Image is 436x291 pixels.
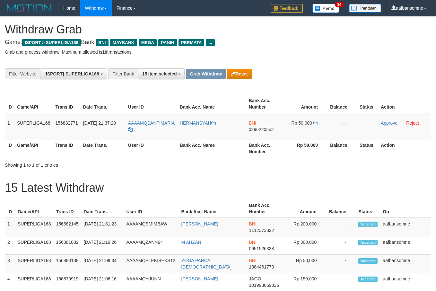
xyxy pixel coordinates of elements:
[271,4,303,13] img: Feedback.jpg
[283,255,327,273] td: Rp 50,000
[110,39,137,46] span: MAYBANK
[22,39,81,46] span: ISPORT > SUPERLIGA168
[53,139,81,157] th: Trans ID
[124,218,179,236] td: AAAAMQSMIMBAW
[81,95,126,113] th: Date Trans.
[124,255,179,273] td: AAAAMQPLEKISEKS12
[15,255,54,273] td: SUPERLIGA168
[5,49,431,55] p: Grab and process withdraw. Maximum allowed is transactions.
[5,95,14,113] th: ID
[53,255,81,273] td: 156880138
[177,139,246,157] th: Bank Acc. Name
[181,258,231,269] a: YOGA PANCA [DEMOGRAPHIC_DATA]
[5,39,431,46] h4: Game: Bank:
[356,199,380,218] th: Status
[249,264,274,269] span: Copy 1384461773 to clipboard
[246,199,283,218] th: Bank Acc. Number
[142,71,177,76] span: 15 item selected
[81,218,124,236] td: [DATE] 21:31:23
[5,159,177,168] div: Showing 1 to 1 of 1 entries
[126,139,177,157] th: User ID
[326,236,356,255] td: -
[249,246,274,251] span: Copy 0951526338 to clipboard
[326,218,356,236] td: -
[378,139,431,157] th: Action
[380,199,431,218] th: Op
[283,218,327,236] td: Rp 200,000
[249,228,274,233] span: Copy 1112373322 to clipboard
[53,218,81,236] td: 156882145
[81,236,124,255] td: [DATE] 21:19:26
[246,95,283,113] th: Bank Acc. Number
[327,139,357,157] th: Balance
[128,120,175,132] a: AAAAMQSANTIMARIA
[378,95,431,113] th: Action
[249,258,256,263] span: BNI
[358,222,378,227] span: Accepted
[158,39,177,46] span: PANIN
[96,39,108,46] span: BNI
[83,120,116,126] span: [DATE] 21:37:20
[14,139,53,157] th: Game/API
[358,240,378,245] span: Accepted
[249,276,261,281] span: JAGO
[380,255,431,273] td: aafbansomne
[5,181,431,194] h1: 15 Latest Withdraw
[179,39,205,46] span: PERMATA
[126,95,177,113] th: User ID
[14,113,53,139] td: SUPERLIGA168
[326,255,356,273] td: -
[249,221,256,226] span: BNI
[5,139,14,157] th: ID
[124,199,179,218] th: User ID
[327,95,357,113] th: Balance
[53,95,81,113] th: Trans ID
[349,4,381,13] img: panduan.png
[5,113,14,139] td: 1
[246,139,283,157] th: Bank Acc. Number
[358,277,378,282] span: Accepted
[406,120,419,126] a: Reject
[102,49,107,55] strong: 10
[180,120,216,126] a: HERMANSYAH
[249,127,274,132] span: Copy 0296220552 to clipboard
[227,69,252,79] button: Reset
[5,255,15,273] td: 3
[249,120,256,126] span: BNI
[81,139,126,157] th: Date Trans.
[15,218,54,236] td: SUPERLIGA168
[56,120,78,126] span: 156882771
[5,3,54,13] img: MOTION_logo.png
[206,39,214,46] span: ...
[81,255,124,273] td: [DATE] 21:09:34
[181,276,218,281] a: [PERSON_NAME]
[313,120,318,126] a: Copy 50000 to clipboard
[5,218,15,236] td: 1
[181,240,201,245] a: M AHZAN
[5,23,431,36] h1: Withdraw Grab
[283,139,328,157] th: Rp 50.000
[179,199,246,218] th: Bank Acc. Name
[138,68,185,79] button: 15 item selected
[5,199,15,218] th: ID
[124,236,179,255] td: AAAAMQZANN94
[181,221,218,226] a: [PERSON_NAME]
[357,139,378,157] th: Status
[358,258,378,264] span: Accepted
[53,199,81,218] th: Trans ID
[81,199,124,218] th: Date Trans.
[139,39,157,46] span: MEGA
[5,236,15,255] td: 2
[186,69,225,79] button: Grab Withdraw
[335,2,344,7] span: 34
[381,120,397,126] a: Approve
[40,68,107,79] button: [ISPORT] SUPERLIGA168
[108,68,138,79] div: Filter Bank
[177,95,246,113] th: Bank Acc. Name
[14,95,53,113] th: Game/API
[128,120,175,126] span: AAAAMQSANTIMARIA
[283,236,327,255] td: Rp 300,000
[326,199,356,218] th: Balance
[283,199,327,218] th: Amount
[380,236,431,255] td: aafbansomne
